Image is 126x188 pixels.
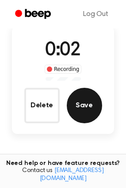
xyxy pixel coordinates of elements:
div: Recording [45,65,81,74]
span: Contact us [5,167,121,183]
a: [EMAIL_ADDRESS][DOMAIN_NAME] [40,168,104,182]
a: Beep [9,6,59,23]
button: Save Audio Record [67,88,102,123]
span: 0:02 [45,41,80,60]
a: Log Out [74,4,117,25]
button: Delete Audio Record [24,88,60,123]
